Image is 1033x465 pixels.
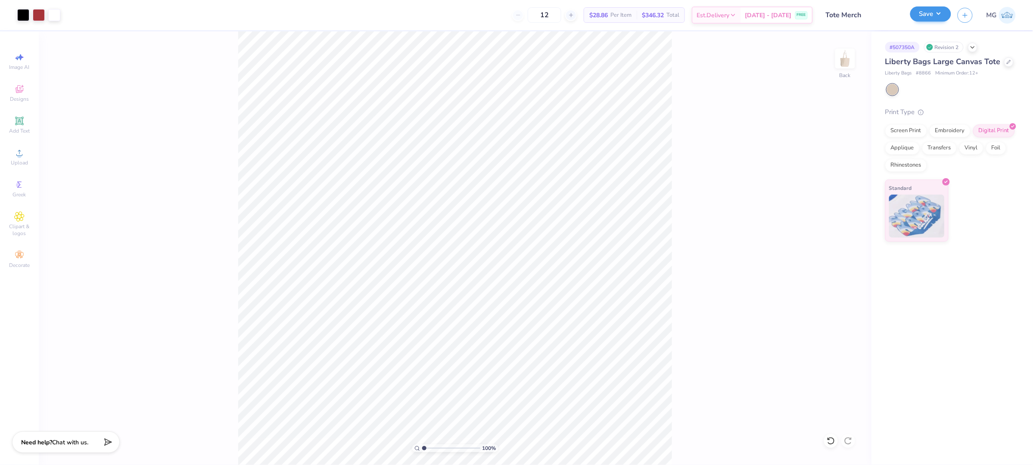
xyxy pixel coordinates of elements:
[889,195,945,238] img: Standard
[589,11,608,20] span: $28.86
[9,64,30,71] span: Image AI
[922,142,957,155] div: Transfers
[666,11,679,20] span: Total
[986,142,1006,155] div: Foil
[885,70,912,77] span: Liberty Bags
[986,7,1016,24] a: MG
[819,6,904,24] input: Untitled Design
[21,438,52,446] strong: Need help?
[697,11,730,20] span: Est. Delivery
[837,50,854,67] img: Back
[916,70,931,77] span: # 8866
[528,7,561,23] input: – –
[745,11,792,20] span: [DATE] - [DATE]
[930,124,971,137] div: Embroidery
[986,10,997,20] span: MG
[885,142,920,155] div: Applique
[910,6,951,22] button: Save
[885,42,920,53] div: # 507350A
[4,223,34,237] span: Clipart & logos
[959,142,983,155] div: Vinyl
[9,127,30,134] span: Add Text
[610,11,632,20] span: Per Item
[885,56,1001,67] span: Liberty Bags Large Canvas Tote
[924,42,964,53] div: Revision 2
[973,124,1015,137] div: Digital Print
[885,159,927,172] div: Rhinestones
[885,124,927,137] div: Screen Print
[840,71,851,79] div: Back
[13,191,26,198] span: Greek
[482,444,496,452] span: 100 %
[9,262,30,269] span: Decorate
[11,159,28,166] span: Upload
[885,107,1016,117] div: Print Type
[999,7,1016,24] img: Mary Grace
[10,96,29,102] span: Designs
[52,438,88,446] span: Chat with us.
[889,183,912,192] span: Standard
[936,70,979,77] span: Minimum Order: 12 +
[797,12,806,18] span: FREE
[642,11,664,20] span: $346.32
